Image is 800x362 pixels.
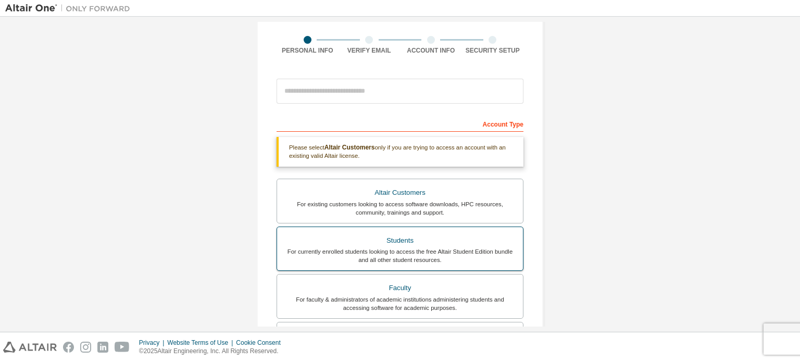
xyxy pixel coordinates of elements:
[5,3,135,14] img: Altair One
[324,144,375,151] b: Altair Customers
[283,295,517,312] div: For faculty & administrators of academic institutions administering students and accessing softwa...
[339,46,401,55] div: Verify Email
[63,342,74,353] img: facebook.svg
[283,247,517,264] div: For currently enrolled students looking to access the free Altair Student Edition bundle and all ...
[97,342,108,353] img: linkedin.svg
[139,347,287,356] p: © 2025 Altair Engineering, Inc. All Rights Reserved.
[277,115,523,132] div: Account Type
[3,342,57,353] img: altair_logo.svg
[283,185,517,200] div: Altair Customers
[80,342,91,353] img: instagram.svg
[283,233,517,248] div: Students
[115,342,130,353] img: youtube.svg
[283,200,517,217] div: For existing customers looking to access software downloads, HPC resources, community, trainings ...
[283,281,517,295] div: Faculty
[277,46,339,55] div: Personal Info
[400,46,462,55] div: Account Info
[277,137,523,167] div: Please select only if you are trying to access an account with an existing valid Altair license.
[462,46,524,55] div: Security Setup
[236,339,286,347] div: Cookie Consent
[139,339,167,347] div: Privacy
[167,339,236,347] div: Website Terms of Use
